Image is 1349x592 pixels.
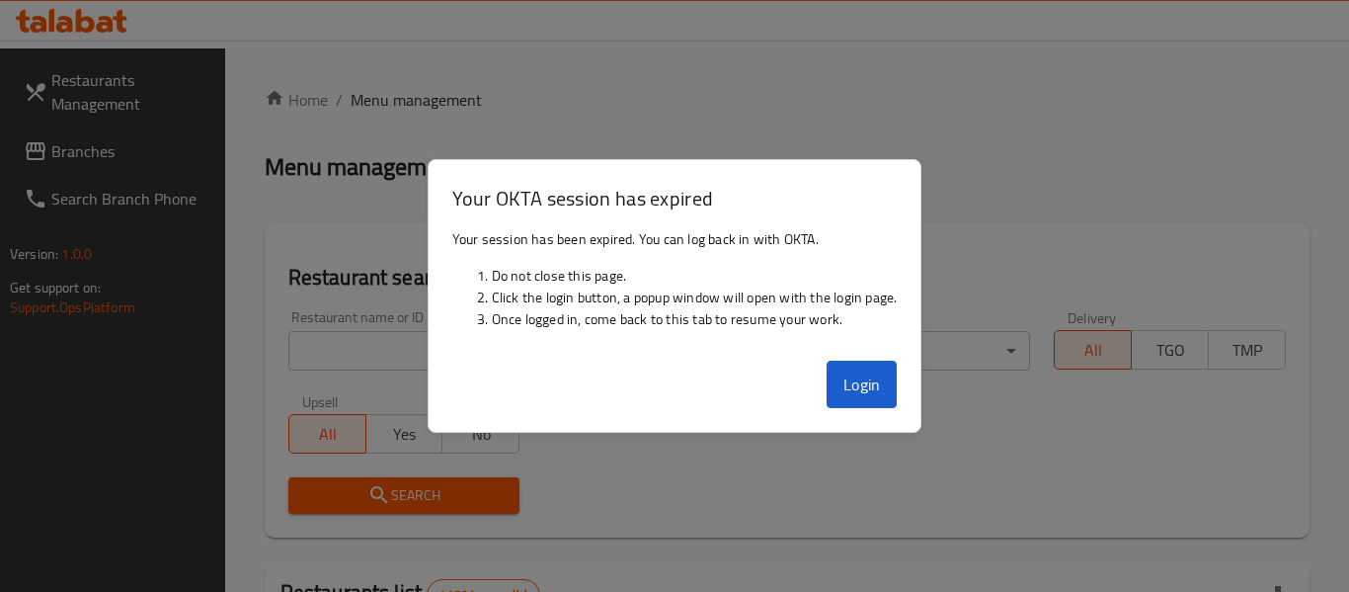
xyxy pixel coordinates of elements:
li: Click the login button, a popup window will open with the login page. [492,287,898,308]
h3: Your OKTA session has expired [452,184,898,212]
li: Once logged in, come back to this tab to resume your work. [492,308,898,330]
button: Login [827,361,898,408]
div: Your session has been expired. You can log back in with OKTA. [429,220,921,353]
li: Do not close this page. [492,265,898,287]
